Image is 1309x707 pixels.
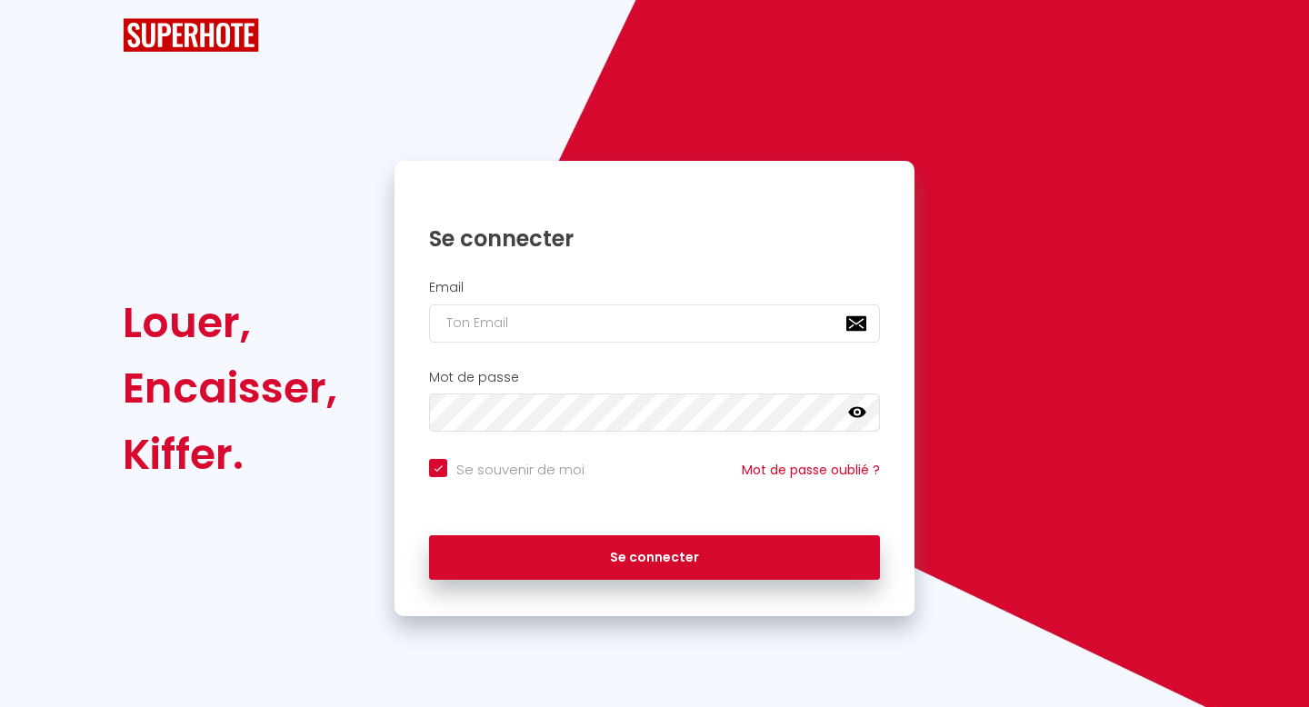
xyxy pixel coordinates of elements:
[429,304,880,343] input: Ton Email
[429,224,880,253] h1: Se connecter
[123,422,337,487] div: Kiffer.
[429,535,880,581] button: Se connecter
[123,18,259,52] img: SuperHote logo
[123,290,337,355] div: Louer,
[742,461,880,479] a: Mot de passe oublié ?
[429,370,880,385] h2: Mot de passe
[123,355,337,421] div: Encaisser,
[429,280,880,295] h2: Email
